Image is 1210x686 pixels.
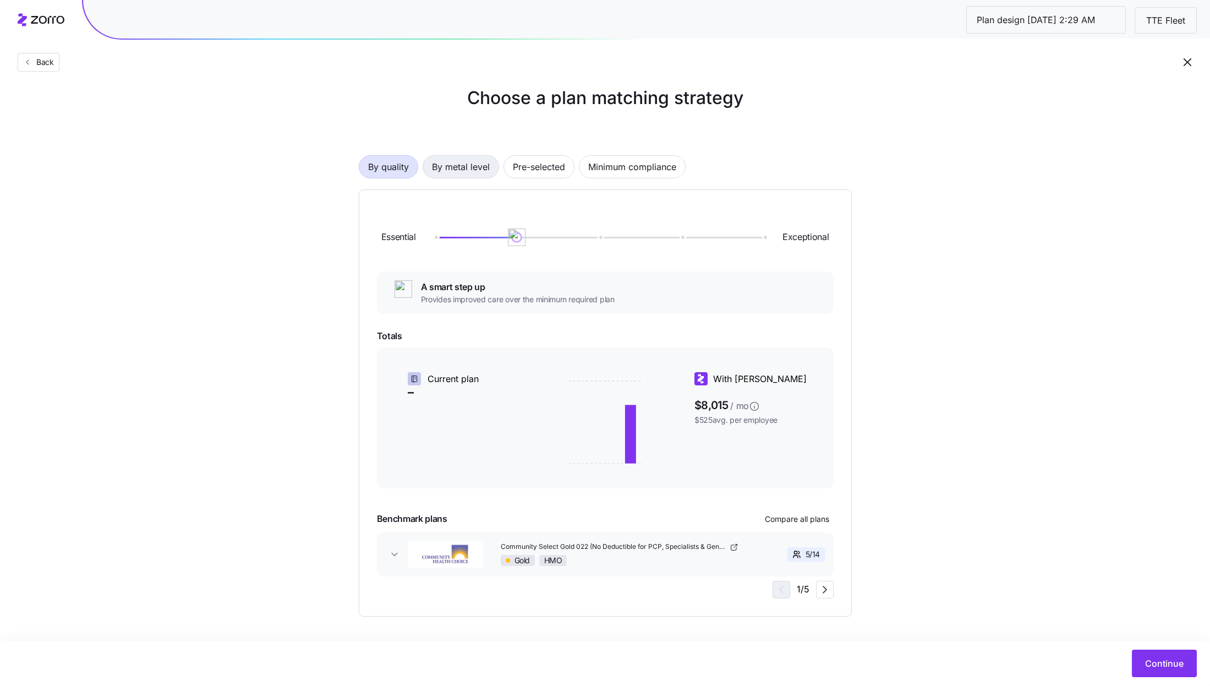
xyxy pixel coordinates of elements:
button: Minimum compliance [579,155,686,178]
span: TTE Fleet [1137,14,1194,28]
span: Essential [381,230,416,244]
div: With [PERSON_NAME] [694,372,816,386]
span: HMO [544,556,562,565]
span: $8,015 [694,395,816,412]
button: Compare all plans [760,510,834,528]
div: 1 / 5 [773,581,834,598]
span: Back [32,57,54,68]
span: 5 / 14 [806,549,820,560]
span: $525 avg. per employee [694,415,816,426]
span: / mo [730,399,749,413]
div: Current plan [408,372,529,386]
span: Exceptional [782,230,829,244]
span: A smart step up [421,280,615,294]
button: By quality [359,155,418,178]
button: Pre-selected [503,155,574,178]
a: Community Select Gold 022 (No Deductible for PCP, Specialists & Generics, $0 PCP 24/7 Virtual Car... [501,542,738,552]
span: Continue [1145,657,1184,670]
span: Totals [377,329,834,343]
span: Benchmark plans [377,512,447,526]
img: ai-icon.png [508,228,525,246]
button: Community Health ChoiceCommunity Select Gold 022 (No Deductible for PCP, Specialists & Generics, ... [377,532,834,576]
span: Minimum compliance [588,156,676,178]
span: Community Select Gold 022 (No Deductible for PCP, Specialists & Generics, $0 PCP 24/7 Virtual Car... [501,542,727,552]
button: Continue [1132,650,1197,677]
img: Community Health Choice [408,541,483,568]
span: Provides improved care over the minimum required plan [421,294,615,305]
span: By metal level [432,156,490,178]
button: By metal level [423,155,499,178]
img: ai-icon.png [395,280,412,298]
h1: Choose a plan matching strategy [332,85,878,111]
span: Pre-selected [513,156,565,178]
span: Gold [514,556,530,565]
button: Back [18,53,59,72]
span: By quality [368,156,409,178]
span: – [408,386,529,398]
span: Compare all plans [765,514,829,525]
